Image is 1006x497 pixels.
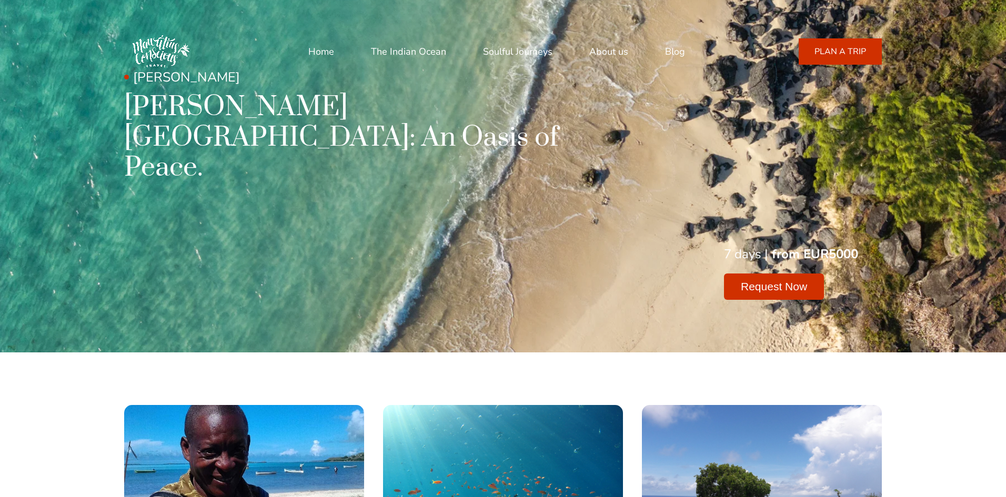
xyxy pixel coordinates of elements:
a: Soulful Journeys [483,39,552,64]
a: Home [308,39,334,64]
a: PLAN A TRIP [799,38,882,65]
div: 7 days | [724,246,768,263]
a: Blog [665,39,685,64]
a: About us [589,39,628,64]
a: The Indian Ocean [371,39,446,64]
h1: [PERSON_NAME][GEOGRAPHIC_DATA]: An Oasis of Peace. [124,92,577,183]
div: from EUR5000 [772,246,858,263]
button: Request Now [724,273,824,300]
